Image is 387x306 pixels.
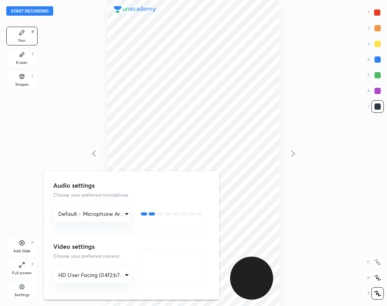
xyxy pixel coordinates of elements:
[53,253,131,260] p: Choose your preferred camera
[53,181,210,190] h3: Audio settings
[53,242,131,251] h3: Video settings
[53,192,210,199] p: Choose your preferred microphone
[53,205,131,223] div: Default - Microphone Array (Realtek(R) Audio)
[53,266,131,284] div: Default - Microphone Array (Realtek(R) Audio)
